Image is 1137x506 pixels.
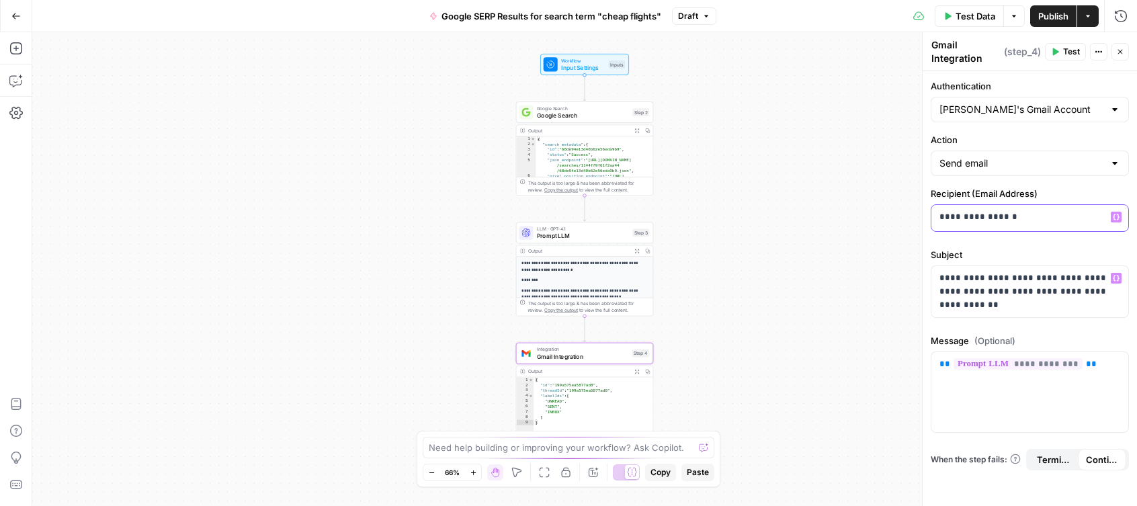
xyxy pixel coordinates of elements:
[1029,449,1078,470] button: Terminate Workflow
[956,9,995,23] span: Test Data
[516,101,653,196] div: Google SearchGoogle SearchStep 2Output{ "search_metadata":{ "id":"68de94e13d40b62e56eda9b9", "sta...
[516,377,534,382] div: 1
[537,111,629,120] span: Google Search
[583,316,586,341] g: Edge from step_3 to step_4
[931,133,1129,146] label: Action
[931,79,1129,93] label: Authentication
[931,38,1001,65] textarea: Gmail Integration
[645,464,676,481] button: Copy
[528,179,650,194] div: This output is too large & has been abbreviated for review. to view the full content.
[516,142,536,147] div: 2
[421,5,669,27] button: Google SERP Results for search term "cheap flights"
[528,300,650,314] div: This output is too large & has been abbreviated for review. to view the full content.
[935,5,1003,27] button: Test Data
[609,60,625,69] div: Inputs
[632,108,649,116] div: Step 2
[1045,43,1086,60] button: Test
[1038,9,1068,23] span: Publish
[1086,453,1119,466] span: Continue
[516,152,536,157] div: 4
[516,420,534,425] div: 9
[516,54,653,75] div: WorkflowInput SettingsInputs
[931,334,1129,347] label: Message
[441,9,661,23] span: Google SERP Results for search term "cheap flights"
[528,377,533,382] span: Toggle code folding, rows 1 through 9
[528,247,629,255] div: Output
[1004,45,1041,58] span: ( step_4 )
[537,105,629,112] span: Google Search
[583,196,586,221] g: Edge from step_2 to step_3
[931,248,1129,261] label: Subject
[544,187,578,193] span: Copy the output
[516,343,653,437] div: IntegrationGmail IntegrationStep 4Output{ "id":"199a575ea5877ad8", "threadId":"199a575ea5877ad8",...
[516,382,534,388] div: 2
[931,187,1129,200] label: Recipient (Email Address)
[931,454,1021,466] a: When the step fails:
[583,75,586,101] g: Edge from start to step_2
[678,10,698,22] span: Draft
[537,231,629,240] span: Prompt LLM
[632,228,649,237] div: Step 3
[939,157,1104,170] input: Send email
[681,464,714,481] button: Paste
[516,157,536,173] div: 5
[516,147,536,153] div: 3
[650,466,671,478] span: Copy
[516,409,534,415] div: 7
[516,136,536,142] div: 1
[561,63,605,72] span: Input Settings
[632,349,650,357] div: Step 4
[445,467,460,478] span: 66%
[521,349,530,357] img: gmail%20(1).png
[537,352,628,361] span: Gmail Integration
[672,7,716,25] button: Draft
[1063,46,1080,58] span: Test
[687,466,709,478] span: Paste
[939,103,1104,116] input: Oliana's Gmail Account
[528,127,629,134] div: Output
[528,393,533,398] span: Toggle code folding, rows 4 through 8
[516,393,534,398] div: 4
[537,225,629,233] span: LLM · GPT-4.1
[516,404,534,409] div: 6
[516,398,534,404] div: 5
[528,368,629,376] div: Output
[516,173,536,195] div: 6
[974,334,1015,347] span: (Optional)
[516,388,534,393] div: 3
[1030,5,1077,27] button: Publish
[516,415,534,420] div: 8
[537,346,628,353] span: Integration
[531,142,536,147] span: Toggle code folding, rows 2 through 12
[1037,453,1070,466] span: Terminate Workflow
[561,57,605,65] span: Workflow
[531,136,536,142] span: Toggle code folding, rows 1 through 37
[544,308,578,313] span: Copy the output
